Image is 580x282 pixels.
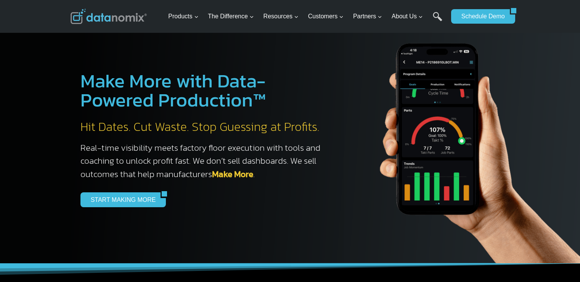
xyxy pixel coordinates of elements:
a: START MAKING MORE [80,192,161,207]
nav: Primary Navigation [165,4,447,29]
h2: Hit Dates. Cut Waste. Stop Guessing at Profits. [80,119,328,135]
span: Customers [308,11,344,21]
span: About Us [392,11,423,21]
iframe: Popup CTA [4,147,126,278]
span: Partners [353,11,382,21]
span: Products [168,11,198,21]
a: Schedule Demo [451,9,510,24]
a: Make More [212,168,253,180]
a: Search [433,12,442,29]
img: Datanomix [71,9,147,24]
span: The Difference [208,11,254,21]
span: Resources [263,11,299,21]
h1: Make More with Data-Powered Production™ [80,71,328,110]
h3: Real-time visibility meets factory floor execution with tools and coaching to unlock profit fast.... [80,141,328,181]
